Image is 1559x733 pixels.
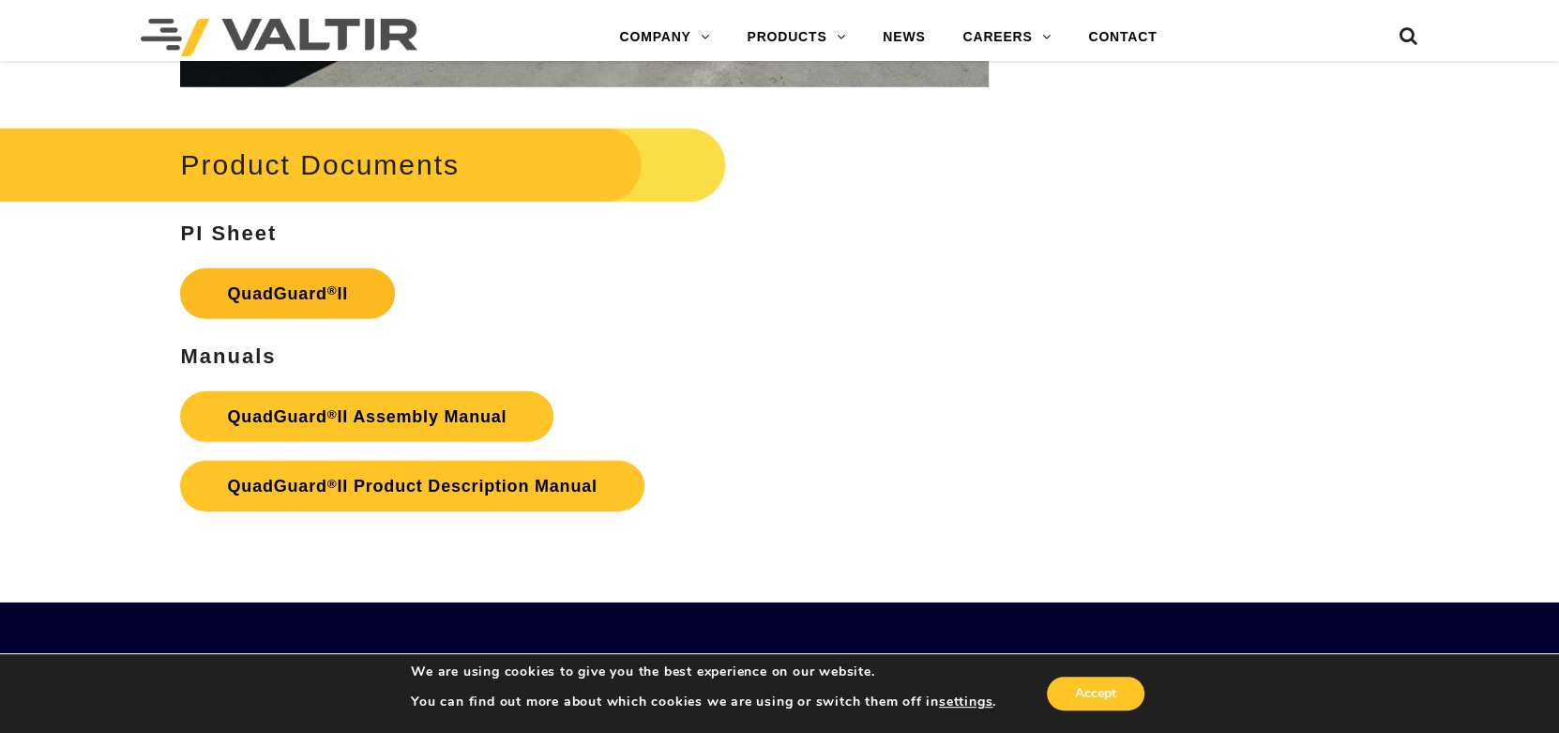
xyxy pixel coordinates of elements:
p: You can find out more about which cookies we are using or switch them off in . [411,694,996,710]
button: settings [939,694,992,710]
a: CAREERS [944,19,1069,56]
sup: ® [327,407,338,421]
a: QuadGuard®II [180,268,395,319]
a: COMPANY [600,19,728,56]
sup: ® [327,477,338,491]
strong: QuadGuard II Product Description Manual [227,477,597,496]
a: QuadGuard®II Product Description Manual [180,461,643,512]
sup: ® [327,283,338,298]
a: PRODUCTS [728,19,864,56]
a: QuadGuard®II Assembly Manual [180,391,553,442]
strong: Manuals [180,344,276,368]
strong: QuadGuard II Assembly Manual [227,407,507,426]
p: We are using cookies to give you the best experience on our website. [411,664,996,680]
strong: PI Sheet [180,221,277,245]
a: CONTACT [1069,19,1175,56]
a: NEWS [864,19,944,56]
img: Valtir [141,19,417,56]
button: Accept [1047,677,1144,710]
